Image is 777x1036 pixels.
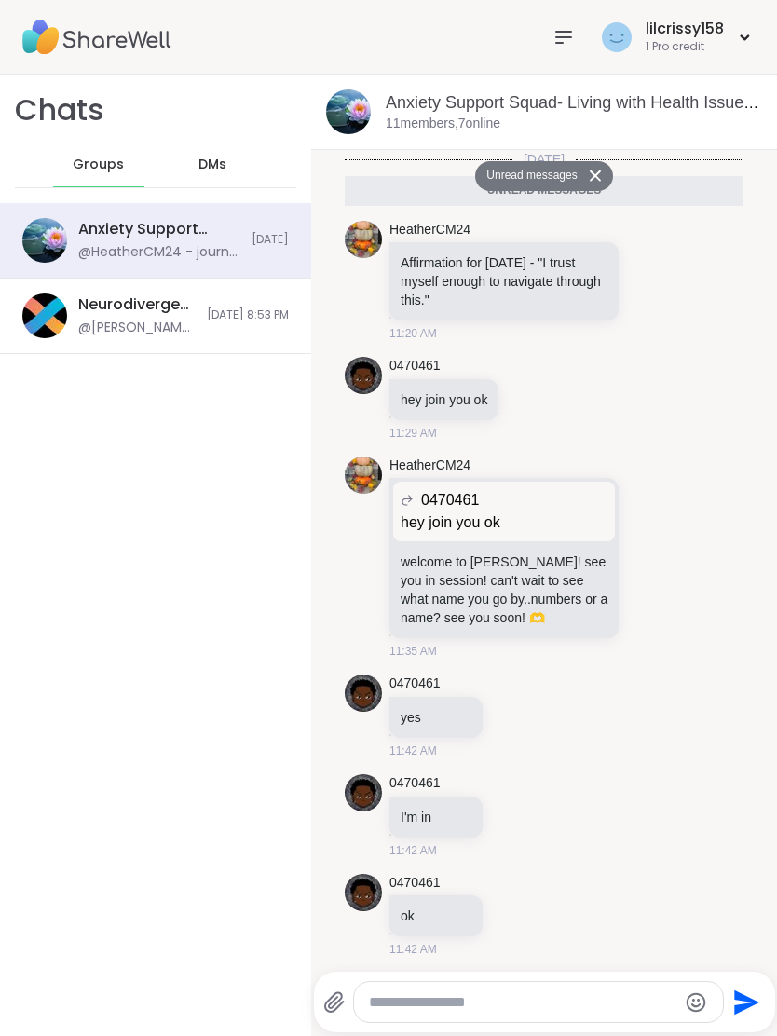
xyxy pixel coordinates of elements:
[78,319,196,337] div: @[PERSON_NAME] - [URL][DOMAIN_NAME]
[345,874,382,911] img: https://sharewell-space-live.sfo3.digitaloceanspaces.com/user-generated/9c1defb6-ec1f-4fce-98b8-0...
[22,218,67,263] img: Anxiety Support Squad- Living with Health Issues, Oct 06
[389,743,437,759] span: 11:42 AM
[73,156,124,174] span: Groups
[602,22,632,52] img: lilcrissy158
[389,874,441,893] a: 0470461
[389,221,470,239] a: HeatherCM24
[389,774,441,793] a: 0470461
[389,325,437,342] span: 11:20 AM
[345,457,382,494] img: https://sharewell-space-live.sfo3.digitaloceanspaces.com/user-generated/e72d2dfd-06ae-43a5-b116-a...
[345,221,382,258] img: https://sharewell-space-live.sfo3.digitaloceanspaces.com/user-generated/e72d2dfd-06ae-43a5-b116-a...
[401,906,471,925] p: ok
[724,981,766,1023] button: Send
[389,457,470,475] a: HeatherCM24
[401,253,607,309] p: Affirmation for [DATE] - "I trust myself enough to navigate through this."
[78,294,196,315] div: Neurodivergent [MEDICAL_DATA] Group - [DATE]
[401,808,471,826] p: I'm in
[345,357,382,394] img: https://sharewell-space-live.sfo3.digitaloceanspaces.com/user-generated/9c1defb6-ec1f-4fce-98b8-0...
[198,156,226,174] span: DMs
[386,93,758,135] a: Anxiety Support Squad- Living with Health Issues, [DATE]
[401,708,471,727] p: yes
[512,150,576,169] span: [DATE]
[401,390,487,409] p: hey join you ok
[345,176,743,206] div: Unread messages
[345,774,382,811] img: https://sharewell-space-live.sfo3.digitaloceanspaces.com/user-generated/9c1defb6-ec1f-4fce-98b8-0...
[386,115,500,133] p: 11 members, 7 online
[646,19,724,39] div: lilcrissy158
[389,675,441,693] a: 0470461
[326,89,371,134] img: Anxiety Support Squad- Living with Health Issues, Oct 06
[389,357,441,375] a: 0470461
[252,232,289,248] span: [DATE]
[685,991,707,1014] button: Emoji picker
[207,307,289,323] span: [DATE] 8:53 PM
[421,489,479,511] span: 0470461
[475,161,582,191] button: Unread messages
[22,5,171,70] img: ShareWell Nav Logo
[389,425,437,442] span: 11:29 AM
[401,511,607,534] p: hey join you ok
[389,842,437,859] span: 11:42 AM
[369,993,677,1012] textarea: Type your message
[389,941,437,958] span: 11:42 AM
[22,293,67,338] img: Neurodivergent Peer Support Group - Sunday, Oct 05
[78,243,240,262] div: @HeatherCM24 - journal prompt for [DATE] - what could you have done differently to manage your an...
[646,39,724,55] div: 1 Pro credit
[78,219,240,239] div: Anxiety Support Squad- Living with Health Issues, [DATE]
[389,643,437,660] span: 11:35 AM
[345,675,382,712] img: https://sharewell-space-live.sfo3.digitaloceanspaces.com/user-generated/9c1defb6-ec1f-4fce-98b8-0...
[401,552,607,627] p: welcome to [PERSON_NAME]! see you in session! can't wait to see what name you go by..numbers or a...
[15,89,104,131] h1: Chats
